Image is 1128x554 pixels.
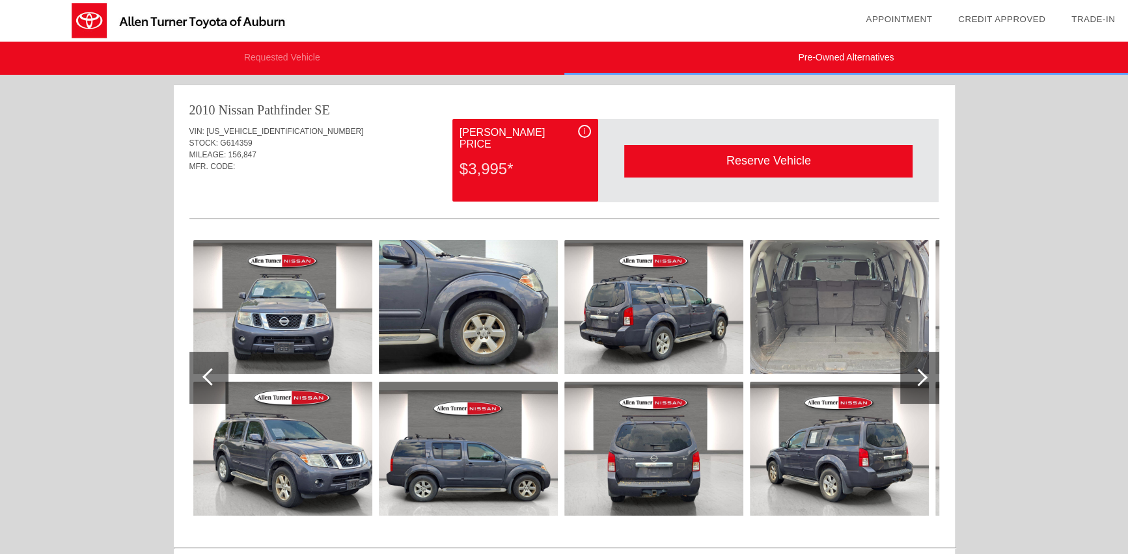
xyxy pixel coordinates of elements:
[189,138,218,148] span: STOCK:
[189,180,939,201] div: Quoted on [DATE] 10:36:56 AM
[189,150,227,159] span: MILEAGE:
[750,240,929,374] img: 5063307148bede3d7a9b877d12680588.jpg
[935,240,1114,374] img: 4aed26ca4c35156246895870b434acb3.jpg
[314,101,329,119] div: SE
[379,382,558,516] img: c27adeabcf929b7751fb55858ce5fb30.jpg
[460,152,591,186] div: $3,995*
[460,125,591,152] div: [PERSON_NAME] Price
[189,127,204,136] span: VIN:
[935,382,1114,516] img: 0916a01a8fc6ad3508abc16fc4dffa50.jpg
[220,138,252,148] span: G614359
[228,150,256,159] span: 156,847
[206,127,363,136] span: [US_VEHICLE_IDENTIFICATION_NUMBER]
[189,101,312,119] div: 2010 Nissan Pathfinder
[1071,14,1115,24] a: Trade-In
[624,145,913,177] div: Reserve Vehicle
[193,240,372,374] img: 323967f7a2d9dbd7af1f9a4e06d9043a.jpg
[564,382,743,516] img: c5602e479d3de34fc7a0269d247f0a03.jpg
[189,162,236,171] span: MFR. CODE:
[958,14,1045,24] a: Credit Approved
[193,382,372,516] img: cdf4325537079cd44b231ca3bcc659c7.jpg
[564,240,743,374] img: fe41af11721d1cd0884cac42d0644ef9.jpg
[578,125,591,138] div: i
[866,14,932,24] a: Appointment
[750,382,929,516] img: 20c061e45d322ede992424b329354223.jpg
[379,240,558,374] img: bddca9a11e72c4b317ac48c0354083d8.jpg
